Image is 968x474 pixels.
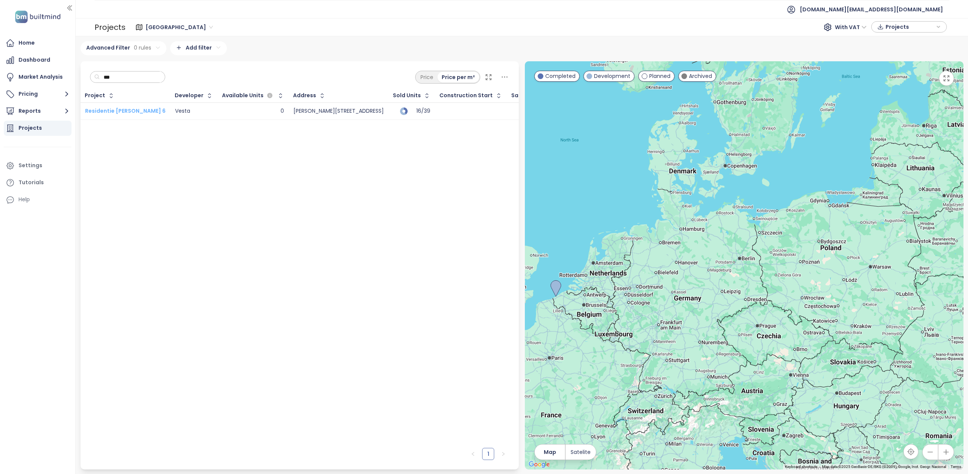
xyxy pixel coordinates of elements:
div: Vesta [175,108,190,115]
span: West Flanders [146,22,213,33]
div: Projects [95,20,126,35]
div: Construction Start [439,93,493,98]
li: Previous Page [467,448,479,460]
span: [DOMAIN_NAME][EMAIL_ADDRESS][DOMAIN_NAME] [800,0,943,19]
li: Next Page [497,448,509,460]
div: Tutorials [19,178,44,187]
div: Price per m² [437,72,479,82]
div: button [875,21,943,33]
span: Available Units [222,93,264,98]
button: Reports [4,104,71,119]
span: Satelite [571,448,591,456]
span: 0 rules [134,44,151,52]
span: Development [594,72,630,80]
span: Map data ©2025 GeoBasis-DE/BKG (©2009), Google, Inst. Geogr. Nacional [822,465,946,469]
img: Google [527,460,552,469]
a: Tutorials [4,175,71,190]
a: Residentie [PERSON_NAME] 6 [85,107,166,115]
div: Sale Start [511,93,539,98]
button: Pricing [4,87,71,102]
div: Market Analysis [19,72,63,82]
button: Keyboard shortcuts [785,464,818,469]
div: Address [293,93,316,98]
a: Terms (opens in new tab) [951,465,961,469]
span: Projects [886,21,934,33]
span: With VAT [835,22,867,33]
div: Available Units [222,91,275,100]
span: left [471,452,475,456]
span: Archived [689,72,712,80]
div: Project [85,93,105,98]
img: logo [13,9,63,25]
button: Satelite [566,444,596,460]
div: Help [19,195,30,204]
div: Price [416,72,437,82]
a: Projects [4,121,71,136]
div: Developer [175,93,203,98]
div: Home [19,38,35,48]
div: Projects [19,123,42,133]
button: right [497,448,509,460]
div: 16/39 [411,109,430,113]
div: Add filter [170,41,227,55]
span: Sold Units [393,93,421,98]
div: Settings [19,161,42,170]
div: [PERSON_NAME][STREET_ADDRESS] [293,108,384,115]
span: Planned [649,72,670,80]
span: Completed [545,72,576,80]
div: 0 [281,108,284,115]
span: right [501,452,506,456]
a: Settings [4,158,71,173]
div: Advanced Filter [81,41,166,55]
div: Dashboard [19,55,50,65]
a: Open this area in Google Maps (opens a new window) [527,460,552,469]
a: Dashboard [4,53,71,68]
span: Map [544,448,556,456]
a: Home [4,36,71,51]
a: Market Analysis [4,70,71,85]
li: 1 [482,448,494,460]
a: 1 [482,448,494,460]
button: left [467,448,479,460]
div: Help [4,192,71,207]
button: Map [535,444,565,460]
